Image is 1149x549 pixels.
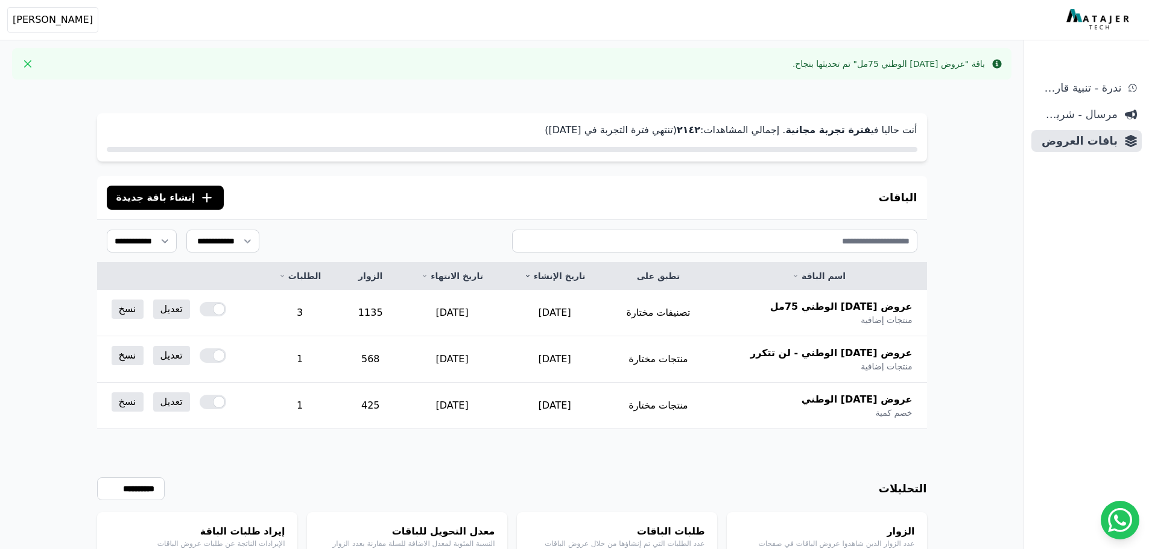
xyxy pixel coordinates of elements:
[400,290,503,336] td: [DATE]
[259,290,340,336] td: 3
[1036,133,1118,149] span: باقات العروض
[112,300,144,319] a: نسخ
[109,524,285,539] h4: إيراد طلبات الباقة
[259,336,340,383] td: 1
[340,290,400,336] td: 1135
[606,290,711,336] td: تصنيفات مختارة
[319,524,495,539] h4: معدل التحويل للباقات
[504,290,606,336] td: [DATE]
[606,263,711,290] th: تطبق على
[879,189,917,206] h3: الباقات
[112,346,144,365] a: نسخ
[153,392,190,412] a: تعديل
[739,524,915,539] h4: الزوار
[606,336,711,383] td: منتجات مختارة
[529,524,705,539] h4: طلبات الباقات
[529,539,705,548] p: عدد الطلبات التي تم إنشاؤها من خلال عروض الباقات
[1036,80,1121,96] span: ندرة - تنبية قارب علي النفاذ
[107,186,224,210] button: إنشاء باقة جديدة
[400,383,503,429] td: [DATE]
[504,336,606,383] td: [DATE]
[606,383,711,429] td: منتجات مختارة
[13,13,93,27] span: [PERSON_NAME]
[504,383,606,429] td: [DATE]
[725,270,912,282] a: اسم الباقة
[319,539,495,548] p: النسبة المئوية لمعدل الاضافة للسلة مقارنة بعدد الزوار
[750,346,912,360] span: عروض [DATE] الوطني - لن تتكرر
[861,360,912,372] span: منتجات إضافية
[793,58,985,70] div: باقة "عروض [DATE] الوطني 75مل" تم تحديثها بنجاح.
[677,124,700,136] strong: ٢١٤٢
[340,263,400,290] th: الزوار
[802,392,913,407] span: عروض [DATE] الوطني
[109,539,285,548] p: الإيرادات الناتجة عن طلبات عروض الباقات
[107,123,917,137] p: أنت حاليا في . إجمالي المشاهدات: (تنتهي فترة التجربة في [DATE])
[18,54,37,74] button: Close
[340,383,400,429] td: 425
[153,346,190,365] a: تعديل
[112,392,144,412] a: نسخ
[875,407,912,419] span: خصم كمية
[1036,106,1118,123] span: مرسال - شريط دعاية
[415,270,489,282] a: تاريخ الانتهاء
[7,7,98,33] button: [PERSON_NAME]
[274,270,326,282] a: الطلبات
[1066,9,1132,31] img: MatajerTech Logo
[518,270,592,282] a: تاريخ الإنشاء
[879,480,927,497] h3: التحليلات
[340,336,400,383] td: 568
[770,300,913,314] span: عروض [DATE] الوطني 75مل
[153,300,190,319] a: تعديل
[259,383,340,429] td: 1
[861,314,912,326] span: منتجات إضافية
[116,190,195,205] span: إنشاء باقة جديدة
[400,336,503,383] td: [DATE]
[785,124,870,136] strong: فترة تجربة مجانية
